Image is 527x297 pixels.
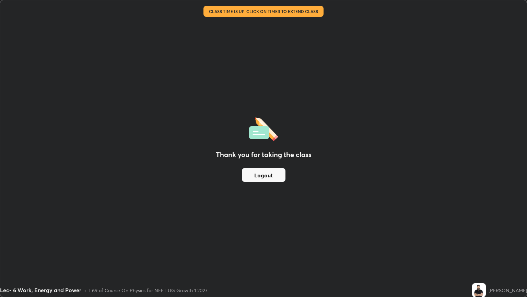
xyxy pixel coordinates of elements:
img: b2bed59bc78e40b190ce8b8d42fd219a.jpg [472,283,486,297]
h2: Thank you for taking the class [216,150,312,160]
img: offlineFeedback.1438e8b3.svg [249,115,278,141]
div: • [84,287,86,294]
div: L69 of Course On Physics for NEET UG Growth 1 2027 [89,287,208,294]
button: Logout [242,168,285,182]
div: [PERSON_NAME] [489,287,527,294]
